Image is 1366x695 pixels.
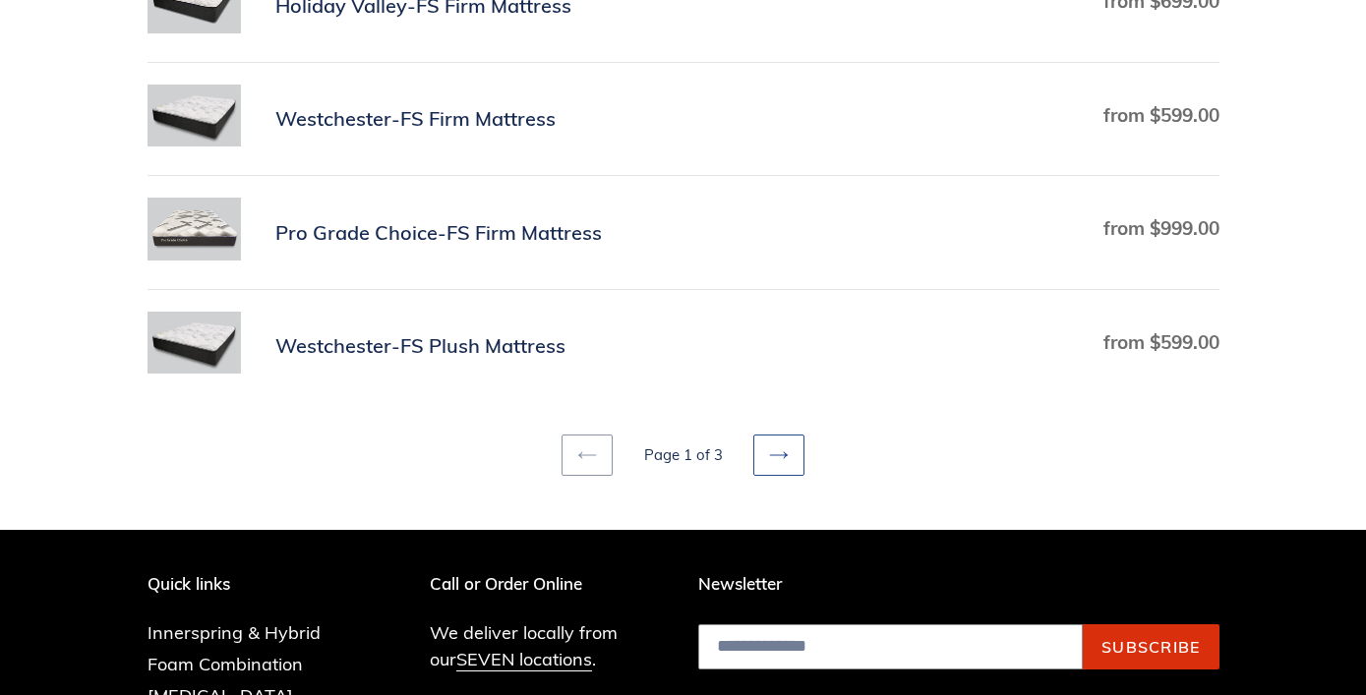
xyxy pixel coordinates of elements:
a: Pro Grade Choice-FS Firm Mattress [148,198,1219,267]
a: Foam Combination [148,653,303,675]
a: SEVEN locations [456,648,592,671]
a: Innerspring & Hybrid [148,621,321,644]
a: Westchester-FS Plush Mattress [148,312,1219,381]
p: Quick links [148,574,350,594]
input: Email address [698,624,1083,669]
p: Call or Order Online [430,574,669,594]
span: Subscribe [1101,637,1201,657]
a: Westchester-FS Firm Mattress [148,85,1219,154]
p: Newsletter [698,574,1219,594]
p: We deliver locally from our . [430,619,669,672]
li: Page 1 of 3 [617,444,749,467]
button: Subscribe [1083,624,1219,669]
